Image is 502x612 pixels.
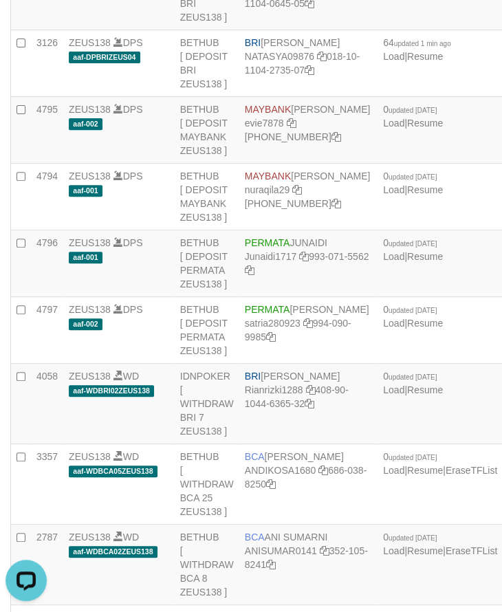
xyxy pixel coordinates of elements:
a: Copy 9940909985 to clipboard [266,331,276,342]
span: BCA [245,451,265,462]
td: 3126 [31,30,63,97]
span: | [383,37,450,62]
a: ZEUS138 [69,104,111,115]
td: 3357 [31,444,63,525]
td: BETHUB [ DEPOSIT BRI ZEUS138 ] [175,30,239,97]
a: Copy 8004940100 to clipboard [331,131,341,142]
a: ZEUS138 [69,171,111,182]
a: Load [383,118,404,129]
td: 4058 [31,364,63,444]
span: 0 [383,304,437,315]
td: 4794 [31,164,63,230]
a: ZEUS138 [69,37,111,48]
span: 0 [383,451,437,462]
span: updated [DATE] [389,454,437,461]
a: Load [383,318,404,329]
td: [PERSON_NAME] 018-10-1104-2735-07 [239,30,378,97]
span: BRI [245,37,261,48]
span: PERMATA [245,304,290,315]
a: Load [383,545,404,556]
span: aaf-DPBRIZEUS04 [69,52,140,63]
a: EraseTFList [446,465,497,476]
a: ZEUS138 [69,532,111,543]
td: DPS [63,30,175,97]
td: 4795 [31,97,63,164]
a: Copy 018101104273507 to clipboard [305,65,314,76]
span: updated [DATE] [389,173,437,181]
span: updated [DATE] [389,240,437,248]
a: Resume [407,384,443,395]
span: MAYBANK [245,171,291,182]
span: aaf-WDBCA05ZEUS138 [69,466,157,477]
td: [PERSON_NAME] 686-038-8250 [239,444,378,525]
a: Resume [407,118,443,129]
span: | [383,304,443,329]
a: Copy evie7878 to clipboard [286,118,296,129]
span: 64 [383,37,450,48]
td: [PERSON_NAME] [PHONE_NUMBER] [239,164,378,230]
a: Resume [407,251,443,262]
span: updated [DATE] [389,373,437,381]
td: ANI SUMARNI 352-105-8241 [239,525,378,605]
span: aaf-001 [69,185,102,197]
a: Resume [407,545,443,556]
a: Copy nuraqila29 to clipboard [292,184,302,195]
a: Copy 8743968600 to clipboard [331,198,341,209]
td: DPS [63,230,175,297]
td: BETHUB [ WITHDRAW BCA 8 ZEUS138 ] [175,525,239,605]
span: 0 [383,237,437,248]
a: Copy Rianrizki1288 to clipboard [305,384,315,395]
span: aaf-WDBRI02ZEUS138 [69,385,154,397]
a: Copy NATASYA09876 to clipboard [317,51,327,62]
span: BRI [245,371,261,382]
span: MAYBANK [245,104,291,115]
td: WD [63,525,175,605]
td: 4796 [31,230,63,297]
a: Copy ANISUMAR0141 to clipboard [320,545,329,556]
span: 0 [383,371,437,382]
td: 2787 [31,525,63,605]
a: Resume [407,318,443,329]
a: Copy 6860388250 to clipboard [266,479,276,490]
span: updated [DATE] [389,534,437,542]
td: WD [63,364,175,444]
span: aaf-002 [69,318,102,330]
a: evie7878 [245,118,284,129]
span: 0 [383,104,437,115]
a: Load [383,184,404,195]
span: 0 [383,532,437,543]
a: Load [383,51,404,62]
a: ZEUS138 [69,371,111,382]
a: Copy 3521058241 to clipboard [266,559,276,570]
td: [PERSON_NAME] 994-090-9985 [239,297,378,364]
span: | | [383,451,497,476]
td: BETHUB [ WITHDRAW BCA 25 ZEUS138 ] [175,444,239,525]
span: updated 1 min ago [394,40,451,47]
span: aaf-001 [69,252,102,263]
td: BETHUB [ DEPOSIT MAYBANK ZEUS138 ] [175,164,239,230]
span: | [383,237,443,262]
a: ANISUMAR0141 [245,545,317,556]
a: Resume [407,465,443,476]
a: satria280923 [245,318,301,329]
a: ZEUS138 [69,304,111,315]
a: Copy Junaidi1717 to clipboard [299,251,309,262]
a: Copy satria280923 to clipboard [303,318,313,329]
span: | [383,171,443,195]
a: Copy 408901044636532 to clipboard [305,398,314,409]
td: DPS [63,297,175,364]
a: Copy ANDIKOSA1680 to clipboard [318,465,328,476]
a: EraseTFList [446,545,497,556]
a: Load [383,465,404,476]
span: updated [DATE] [389,107,437,114]
span: | | [383,532,497,556]
td: DPS [63,164,175,230]
button: Open LiveChat chat widget [6,6,47,47]
a: Rianrizki1288 [245,384,303,395]
td: [PERSON_NAME] 408-90-1044-6365-32 [239,364,378,444]
span: BCA [245,532,265,543]
td: [PERSON_NAME] [PHONE_NUMBER] [239,97,378,164]
td: WD [63,444,175,525]
a: ZEUS138 [69,451,111,462]
a: nuraqila29 [245,184,290,195]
